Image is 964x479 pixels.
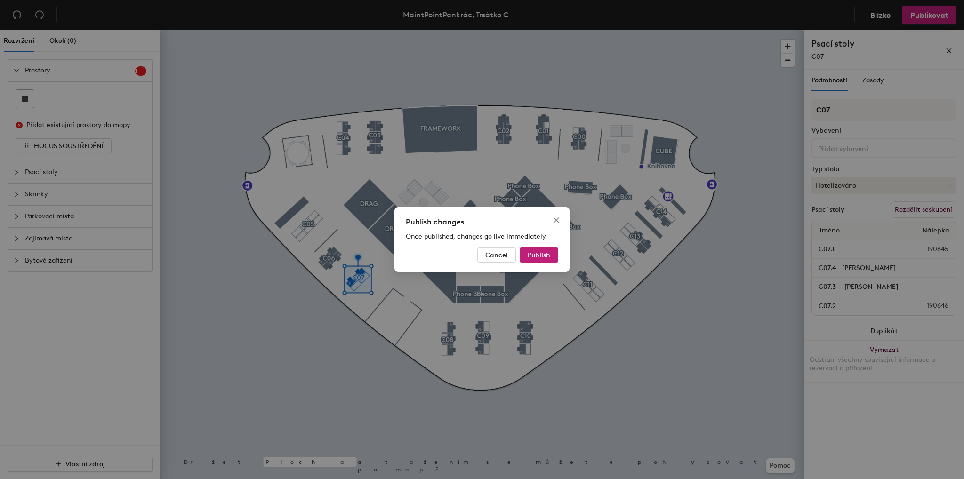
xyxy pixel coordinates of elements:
button: Close [549,213,564,228]
span: close [553,216,560,224]
span: Close [549,216,564,224]
button: Publish [520,247,558,263]
div: Publish changes [406,216,558,228]
button: Cancel [477,247,516,263]
span: Once published, changes go live immediately [406,232,546,240]
span: Publish [528,251,550,259]
span: Cancel [485,251,508,259]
